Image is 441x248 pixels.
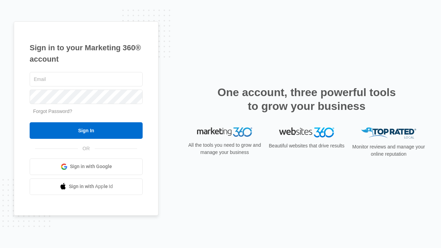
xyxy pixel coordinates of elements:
[30,72,143,86] input: Email
[78,145,95,152] span: OR
[197,127,252,137] img: Marketing 360
[186,142,263,156] p: All the tools you need to grow and manage your business
[70,163,112,170] span: Sign in with Google
[30,42,143,65] h1: Sign in to your Marketing 360® account
[361,127,416,139] img: Top Rated Local
[268,142,345,149] p: Beautiful websites that drive results
[279,127,334,137] img: Websites 360
[215,85,398,113] h2: One account, three powerful tools to grow your business
[33,108,72,114] a: Forgot Password?
[30,158,143,175] a: Sign in with Google
[69,183,113,190] span: Sign in with Apple Id
[350,143,427,158] p: Monitor reviews and manage your online reputation
[30,122,143,139] input: Sign In
[30,178,143,195] a: Sign in with Apple Id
